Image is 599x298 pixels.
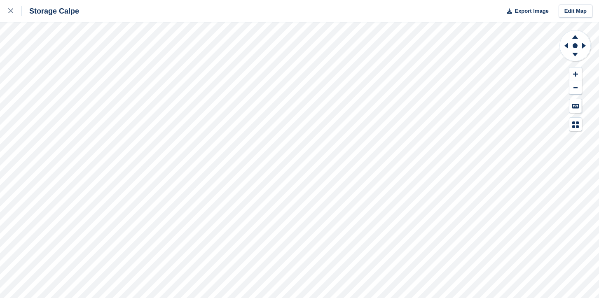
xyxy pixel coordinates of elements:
span: Export Image [515,7,548,15]
button: Map Legend [569,118,582,131]
div: Storage Calpe [22,6,79,16]
button: Keyboard Shortcuts [569,99,582,113]
button: Zoom In [569,68,582,81]
button: Zoom Out [569,81,582,95]
a: Edit Map [559,5,592,18]
button: Export Image [502,5,549,18]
